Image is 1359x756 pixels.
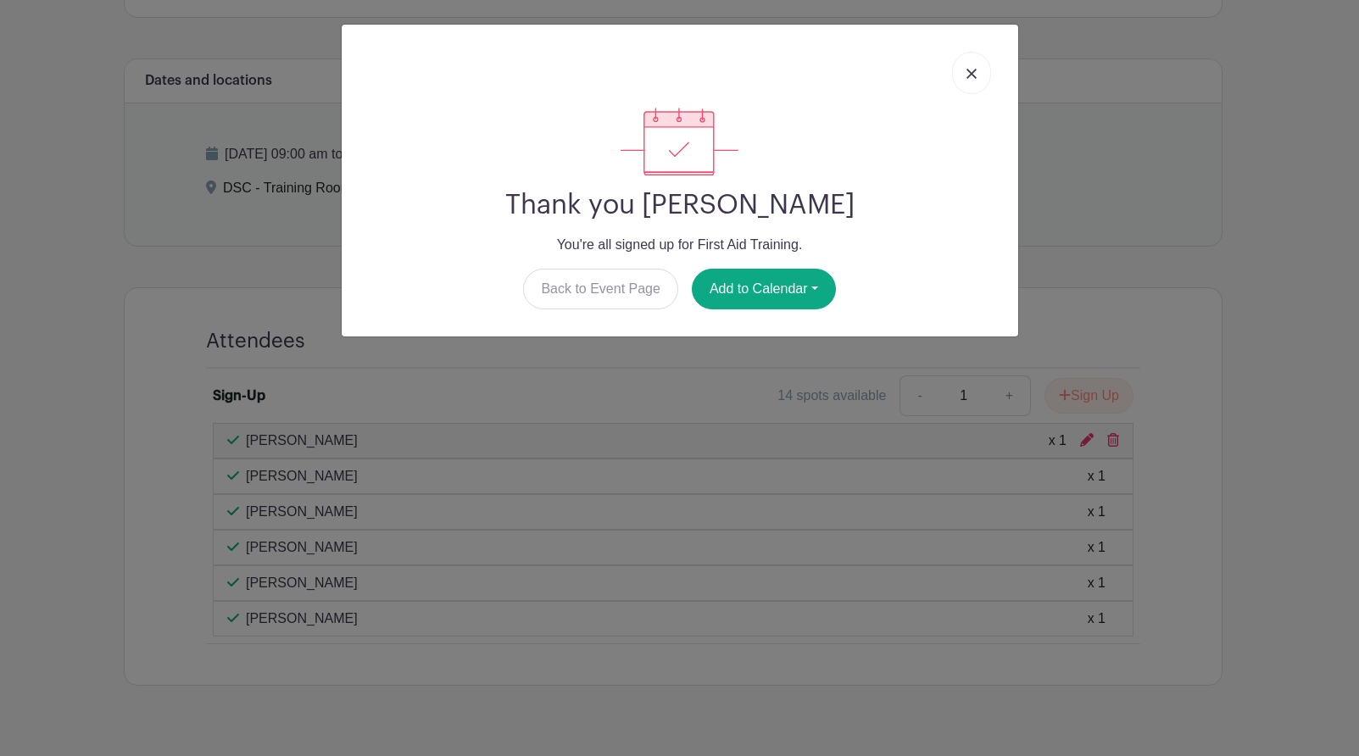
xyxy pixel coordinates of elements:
[966,69,977,79] img: close_button-5f87c8562297e5c2d7936805f587ecaba9071eb48480494691a3f1689db116b3.svg
[355,189,1005,221] h2: Thank you [PERSON_NAME]
[355,235,1005,255] p: You're all signed up for First Aid Training.
[523,269,678,309] a: Back to Event Page
[692,269,836,309] button: Add to Calendar
[621,108,738,175] img: signup_complete-c468d5dda3e2740ee63a24cb0ba0d3ce5d8a4ecd24259e683200fb1569d990c8.svg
